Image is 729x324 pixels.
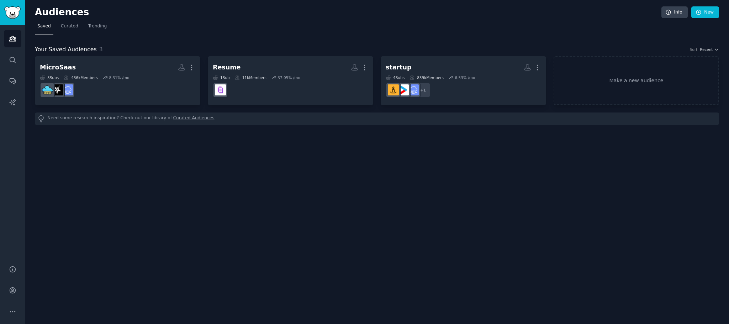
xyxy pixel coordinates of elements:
[410,75,444,80] div: 839k Members
[554,56,719,105] a: Make a new audience
[215,84,226,95] img: ResumeExperts
[173,115,215,122] a: Curated Audiences
[408,84,419,95] img: SaaS
[4,6,21,19] img: GummySearch logo
[388,84,399,95] img: startupideas
[62,84,73,95] img: SaaS
[88,23,107,30] span: Trending
[35,7,661,18] h2: Audiences
[700,47,719,52] button: Recent
[40,63,76,72] div: MicroSaas
[690,47,698,52] div: Sort
[35,56,200,105] a: MicroSaas3Subs436kMembers8.31% /moSaaSSaaSMarketingmicro_saas
[52,84,63,95] img: SaaSMarketing
[691,6,719,19] a: New
[35,113,719,125] div: Need some research inspiration? Check out our library of
[208,56,373,105] a: Resume1Sub11kMembers37.05% /moResumeExperts
[86,21,109,35] a: Trending
[700,47,713,52] span: Recent
[58,21,81,35] a: Curated
[37,23,51,30] span: Saved
[109,75,129,80] div: 8.31 % /mo
[455,75,475,80] div: 6.53 % /mo
[661,6,688,19] a: Info
[61,23,78,30] span: Curated
[213,75,230,80] div: 1 Sub
[42,84,53,95] img: micro_saas
[35,45,97,54] span: Your Saved Audiences
[235,75,266,80] div: 11k Members
[35,21,53,35] a: Saved
[416,83,430,98] div: + 1
[398,84,409,95] img: startup
[99,46,103,53] span: 3
[40,75,59,80] div: 3 Sub s
[386,63,412,72] div: startup
[213,63,241,72] div: Resume
[386,75,405,80] div: 4 Sub s
[64,75,98,80] div: 436k Members
[381,56,546,105] a: startup4Subs839kMembers6.53% /mo+1SaaSstartupstartupideas
[278,75,300,80] div: 37.05 % /mo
